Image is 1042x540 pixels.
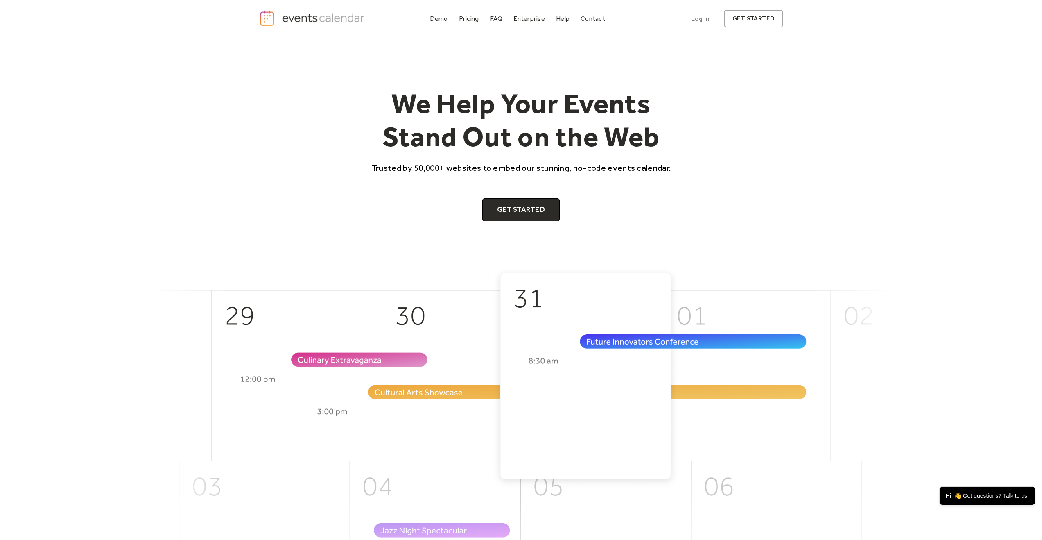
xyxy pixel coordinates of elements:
[724,10,783,27] a: get started
[490,16,503,21] div: FAQ
[553,13,573,24] a: Help
[430,16,448,21] div: Demo
[556,16,570,21] div: Help
[364,162,678,174] p: Trusted by 50,000+ websites to embed our stunning, no-code events calendar.
[513,16,545,21] div: Enterprise
[482,198,560,221] a: Get Started
[259,10,367,27] a: home
[577,13,608,24] a: Contact
[456,13,482,24] a: Pricing
[581,16,605,21] div: Contact
[459,16,479,21] div: Pricing
[510,13,548,24] a: Enterprise
[487,13,506,24] a: FAQ
[427,13,451,24] a: Demo
[364,87,678,154] h1: We Help Your Events Stand Out on the Web
[683,10,718,27] a: Log In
